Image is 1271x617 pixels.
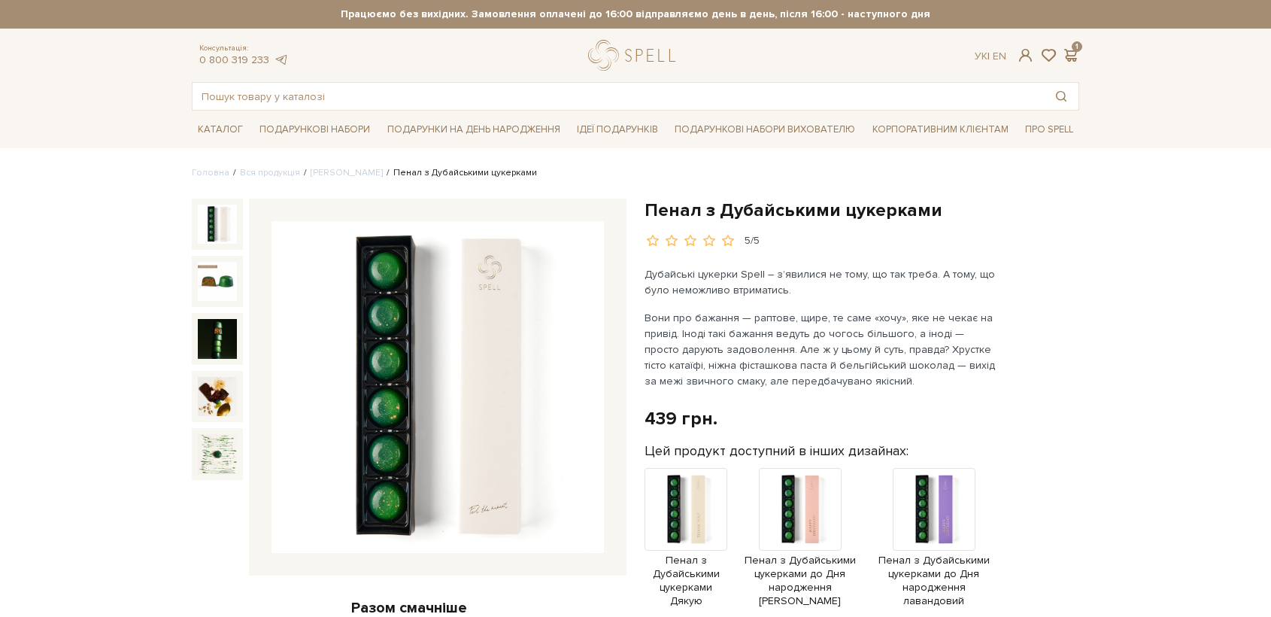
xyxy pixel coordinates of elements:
[893,468,975,551] img: Продукт
[645,468,727,551] img: Продукт
[240,167,300,178] a: Вся продукція
[198,319,237,358] img: Пенал з Дубайськими цукерками
[759,468,842,551] img: Продукт
[198,262,237,301] img: Пенал з Дубайськими цукерками
[872,502,995,608] a: Пенал з Дубайськими цукерками до Дня народження лавандовий
[253,118,376,141] a: Подарункові набори
[645,554,727,609] span: Пенал з Дубайськими цукерками Дякую
[571,118,664,141] a: Ідеї подарунків
[645,442,909,460] label: Цей продукт доступний в інших дизайнах:
[192,8,1079,21] strong: Працюємо без вихідних. Замовлення оплачені до 16:00 відправляємо день в день, після 16:00 - насту...
[198,434,237,473] img: Пенал з Дубайськими цукерками
[735,554,865,609] span: Пенал з Дубайськими цукерками до Дня народження [PERSON_NAME]
[311,167,383,178] a: [PERSON_NAME]
[1044,83,1078,110] button: Пошук товару у каталозі
[199,53,269,66] a: 0 800 319 233
[866,117,1015,142] a: Корпоративним клієнтам
[1019,118,1079,141] a: Про Spell
[745,234,760,248] div: 5/5
[192,118,249,141] a: Каталог
[199,44,288,53] span: Консультація:
[271,221,604,554] img: Пенал з Дубайськими цукерками
[273,53,288,66] a: telegram
[588,40,682,71] a: logo
[645,502,727,608] a: Пенал з Дубайськими цукерками Дякую
[193,83,1044,110] input: Пошук товару у каталозі
[383,166,537,180] li: Пенал з Дубайськими цукерками
[987,50,990,62] span: |
[645,266,997,298] p: Дубайські цукерки Spell – з’явилися не тому, що так треба. А тому, що було неможливо втриматись.
[645,199,1079,222] h1: Пенал з Дубайськими цукерками
[645,407,717,430] div: 439 грн.
[669,117,861,142] a: Подарункові набори вихователю
[198,377,237,416] img: Пенал з Дубайськими цукерками
[192,167,229,178] a: Головна
[381,118,566,141] a: Подарунки на День народження
[872,554,995,609] span: Пенал з Дубайськими цукерками до Дня народження лавандовий
[975,50,1006,63] div: Ук
[993,50,1006,62] a: En
[198,205,237,244] img: Пенал з Дубайськими цукерками
[735,502,865,608] a: Пенал з Дубайськими цукерками до Дня народження [PERSON_NAME]
[645,310,997,389] p: Вони про бажання — раптове, щире, те саме «хочу», яке не чекає на привід. Іноді такі бажання веду...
